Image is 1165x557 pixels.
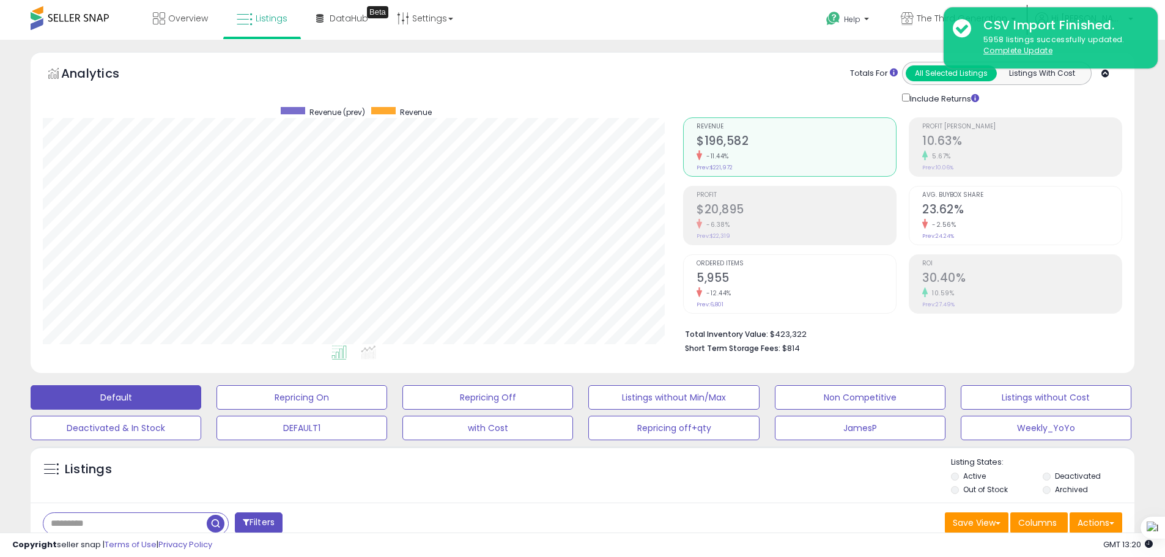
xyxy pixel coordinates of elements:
[400,107,432,117] span: Revenue
[922,134,1122,150] h2: 10.63%
[963,471,986,481] label: Active
[922,164,953,171] small: Prev: 10.06%
[775,385,945,410] button: Non Competitive
[922,271,1122,287] h2: 30.40%
[917,12,1007,24] span: The Third Generation
[31,416,201,440] button: Deactivated & In Stock
[922,232,954,240] small: Prev: 24.24%
[983,45,1052,56] u: Complete Update
[922,301,955,308] small: Prev: 27.49%
[697,271,896,287] h2: 5,955
[61,65,143,85] h5: Analytics
[216,385,387,410] button: Repricing On
[697,260,896,267] span: Ordered Items
[12,539,57,550] strong: Copyright
[702,152,729,161] small: -11.44%
[685,326,1113,341] li: $423,322
[702,220,730,229] small: -6.38%
[850,68,898,79] div: Totals For
[1055,471,1101,481] label: Deactivated
[235,512,283,534] button: Filters
[256,12,287,24] span: Listings
[963,484,1008,495] label: Out of Stock
[1103,539,1153,550] span: 2025-08-18 13:20 GMT
[782,342,800,354] span: $814
[697,134,896,150] h2: $196,582
[906,65,997,81] button: All Selected Listings
[309,107,365,117] span: Revenue (prev)
[961,416,1131,440] button: Weekly_YoYo
[697,232,730,240] small: Prev: $22,319
[685,329,768,339] b: Total Inventory Value:
[893,91,994,105] div: Include Returns
[216,416,387,440] button: DEFAULT1
[402,385,573,410] button: Repricing Off
[922,124,1122,130] span: Profit [PERSON_NAME]
[922,260,1122,267] span: ROI
[105,539,157,550] a: Terms of Use
[945,512,1008,533] button: Save View
[928,220,956,229] small: -2.56%
[996,65,1087,81] button: Listings With Cost
[974,34,1148,57] div: 5958 listings successfully updated.
[961,385,1131,410] button: Listings without Cost
[65,461,112,478] h5: Listings
[330,12,368,24] span: DataHub
[922,202,1122,219] h2: 23.62%
[158,539,212,550] a: Privacy Policy
[1055,484,1088,495] label: Archived
[697,192,896,199] span: Profit
[928,152,951,161] small: 5.67%
[588,416,759,440] button: Repricing off+qty
[775,416,945,440] button: JamesP
[1018,517,1057,529] span: Columns
[697,124,896,130] span: Revenue
[844,14,860,24] span: Help
[928,289,954,298] small: 10.59%
[951,457,1134,468] p: Listing States:
[697,164,733,171] small: Prev: $221,972
[168,12,208,24] span: Overview
[974,17,1148,34] div: CSV Import Finished.
[31,385,201,410] button: Default
[12,539,212,551] div: seller snap | |
[826,11,841,26] i: Get Help
[697,301,723,308] small: Prev: 6,801
[685,343,780,353] b: Short Term Storage Fees:
[367,6,388,18] div: Tooltip anchor
[1010,512,1068,533] button: Columns
[697,202,896,219] h2: $20,895
[702,289,731,298] small: -12.44%
[1070,512,1122,533] button: Actions
[402,416,573,440] button: with Cost
[816,2,881,40] a: Help
[922,192,1122,199] span: Avg. Buybox Share
[588,385,759,410] button: Listings without Min/Max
